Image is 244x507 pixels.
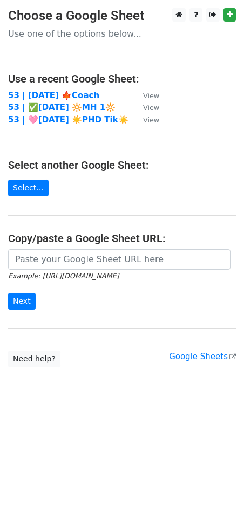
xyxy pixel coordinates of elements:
h3: Choose a Google Sheet [8,8,236,24]
a: Google Sheets [169,352,236,361]
p: Use one of the options below... [8,28,236,39]
input: Paste your Google Sheet URL here [8,249,231,270]
small: View [143,104,159,112]
small: Example: [URL][DOMAIN_NAME] [8,272,119,280]
a: 53 | ✅[DATE] 🔆MH 1🔆 [8,102,116,112]
a: Select... [8,180,49,196]
a: 53 | 🩷[DATE] ☀️PHD Tik☀️ [8,115,128,125]
input: Next [8,293,36,310]
small: View [143,116,159,124]
a: View [132,91,159,100]
h4: Select another Google Sheet: [8,159,236,172]
a: Need help? [8,351,60,367]
h4: Use a recent Google Sheet: [8,72,236,85]
a: View [132,102,159,112]
a: View [132,115,159,125]
a: 53 | [DATE] 🍁Coach [8,91,99,100]
small: View [143,92,159,100]
h4: Copy/paste a Google Sheet URL: [8,232,236,245]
